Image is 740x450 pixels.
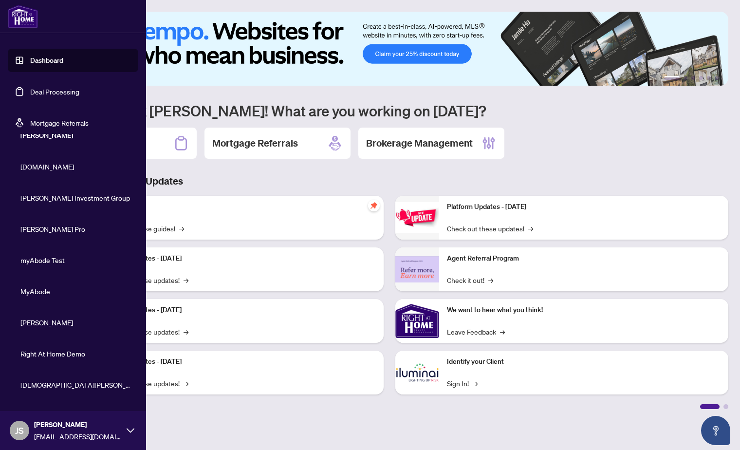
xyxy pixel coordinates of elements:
h2: Mortgage Referrals [212,136,298,150]
p: Platform Updates - [DATE] [102,253,376,264]
span: → [528,223,533,234]
img: Slide 0 [51,12,728,86]
p: Platform Updates - [DATE] [447,202,721,212]
button: 1 [664,76,680,80]
h2: Brokerage Management [366,136,473,150]
p: Platform Updates - [DATE] [102,305,376,316]
h1: Welcome back [PERSON_NAME]! What are you working on [DATE]? [51,101,728,120]
span: [PERSON_NAME] Pro [20,224,131,234]
a: Check out these updates!→ [447,223,533,234]
button: 2 [684,76,687,80]
span: → [184,275,188,285]
button: Open asap [701,416,730,445]
span: Right At Home Demo [20,348,131,359]
a: Dashboard [30,56,63,65]
img: Platform Updates - June 23, 2025 [395,202,439,233]
a: Deal Processing [30,87,79,96]
p: Identify your Client [447,356,721,367]
span: pushpin [368,200,380,211]
p: Self-Help [102,202,376,212]
button: 4 [699,76,703,80]
button: 6 [715,76,719,80]
a: Leave Feedback→ [447,326,505,337]
span: → [184,326,188,337]
span: myAbode Test [20,255,131,265]
button: 3 [691,76,695,80]
span: [PERSON_NAME] [20,130,131,141]
span: [PERSON_NAME] [20,317,131,328]
span: [PERSON_NAME] Investment Group [20,192,131,203]
p: We want to hear what you think! [447,305,721,316]
span: → [179,223,184,234]
button: 5 [707,76,711,80]
img: Agent Referral Program [395,256,439,283]
span: JS [15,424,24,437]
span: MyAbode [20,286,131,297]
span: → [488,275,493,285]
img: logo [8,5,38,28]
img: We want to hear what you think! [395,299,439,343]
p: Platform Updates - [DATE] [102,356,376,367]
span: test-new-brokerage [20,411,131,421]
p: Agent Referral Program [447,253,721,264]
span: → [500,326,505,337]
a: Check it out!→ [447,275,493,285]
span: → [473,378,478,389]
h3: Brokerage & Industry Updates [51,174,728,188]
span: [EMAIL_ADDRESS][DOMAIN_NAME] [34,431,122,442]
a: Mortgage Referrals [30,118,89,127]
span: [PERSON_NAME] [34,419,122,430]
a: Sign In!→ [447,378,478,389]
span: [DOMAIN_NAME] [20,161,131,172]
img: Identify your Client [395,351,439,394]
span: → [184,378,188,389]
span: [DEMOGRAPHIC_DATA][PERSON_NAME] Realty [20,379,131,390]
